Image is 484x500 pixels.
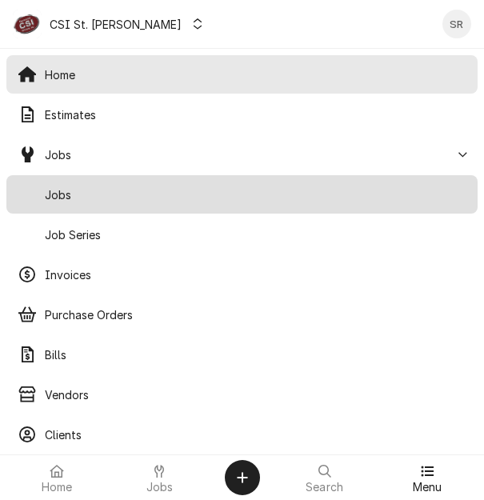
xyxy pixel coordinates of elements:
span: Jobs [45,146,451,163]
a: Go to Jobs [6,135,478,174]
a: Estimates [6,95,478,134]
a: Bills [6,335,478,374]
a: Vendors [6,375,478,414]
span: Search [306,481,343,494]
span: Bills [45,346,466,363]
span: Invoices [45,266,466,283]
span: Menu [413,481,442,494]
span: Home [45,66,466,83]
a: Search [274,458,375,497]
span: Jobs [146,481,174,494]
div: C [13,10,42,38]
span: Estimates [45,106,466,123]
span: Home [42,481,73,494]
a: Clients [6,415,478,454]
div: SR [442,10,471,38]
span: Purchase Orders [45,306,466,323]
span: Vendors [45,386,466,403]
div: Stephani Roth's Avatar [442,10,471,38]
div: CSI St. [PERSON_NAME] [50,16,182,33]
button: Create Object [225,460,260,495]
a: Job Series [6,215,478,254]
a: Purchase Orders [6,295,478,334]
a: Menu [377,458,478,497]
a: Home [6,458,107,497]
a: Home [6,55,478,94]
span: Job Series [45,226,466,243]
span: Clients [45,426,466,443]
div: CSI St. Louis's Avatar [13,10,42,38]
a: Invoices [6,255,478,294]
a: Jobs [6,175,478,214]
span: Jobs [45,186,466,203]
a: Jobs [109,458,210,497]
